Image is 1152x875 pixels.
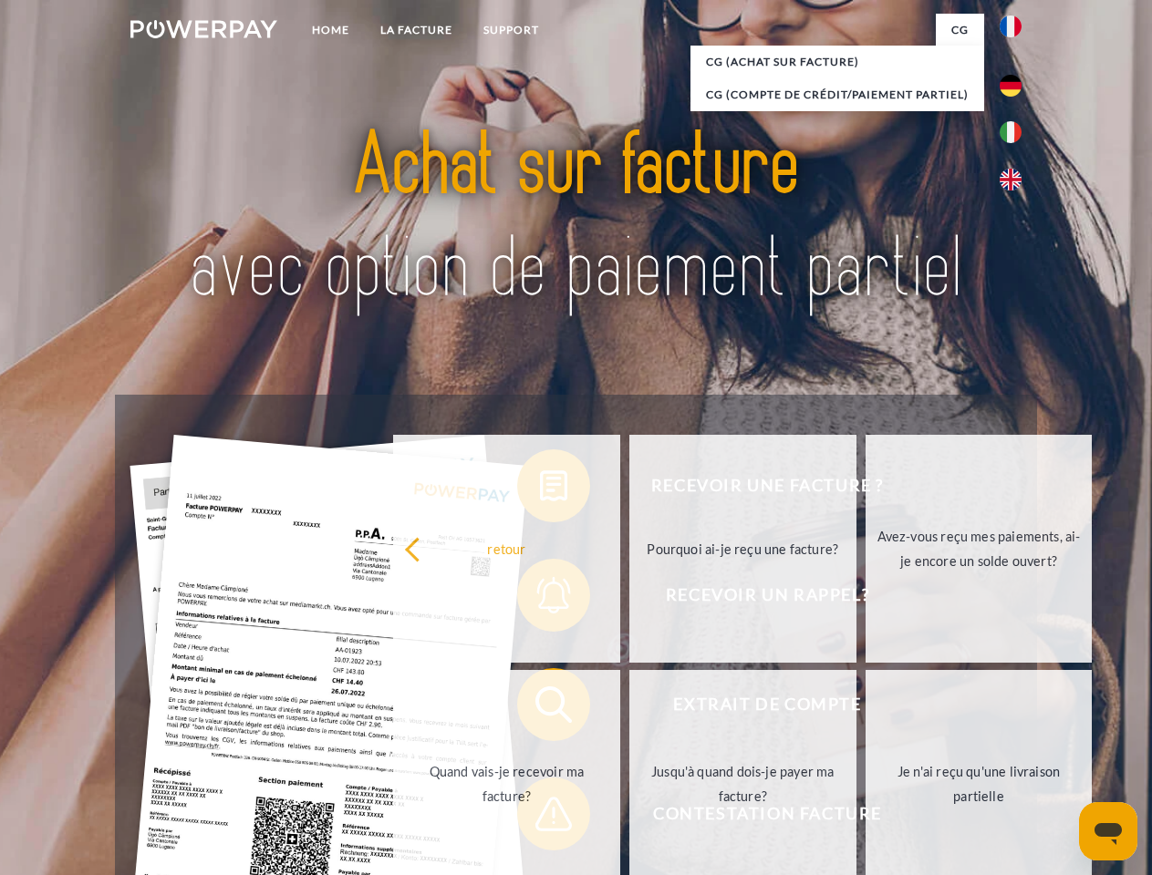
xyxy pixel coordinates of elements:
[404,759,609,808] div: Quand vais-je recevoir ma facture?
[1000,121,1022,143] img: it
[174,87,978,349] img: title-powerpay_fr.svg
[1000,15,1022,37] img: fr
[877,759,1082,808] div: Je n'ai reçu qu'une livraison partielle
[640,536,846,561] div: Pourquoi ai-je reçu une facture?
[468,14,555,46] a: Support
[130,20,277,38] img: logo-powerpay-white.svg
[936,14,984,46] a: CG
[1000,169,1022,190] img: en
[1079,802,1137,860] iframe: Bouton de lancement de la fenêtre de messagerie
[640,759,846,808] div: Jusqu'à quand dois-je payer ma facture?
[404,536,609,561] div: retour
[866,435,1093,663] a: Avez-vous reçu mes paiements, ai-je encore un solde ouvert?
[690,46,984,78] a: CG (achat sur facture)
[1000,75,1022,97] img: de
[877,524,1082,573] div: Avez-vous reçu mes paiements, ai-je encore un solde ouvert?
[296,14,365,46] a: Home
[365,14,468,46] a: LA FACTURE
[690,78,984,111] a: CG (Compte de crédit/paiement partiel)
